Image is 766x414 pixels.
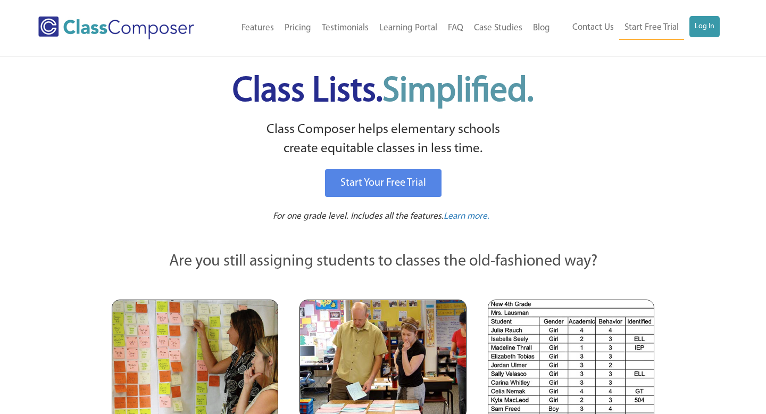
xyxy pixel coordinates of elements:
[340,178,426,188] span: Start Your Free Trial
[469,16,528,40] a: Case Studies
[112,250,654,274] p: Are you still assigning students to classes the old-fashioned way?
[444,212,489,221] span: Learn more.
[374,16,443,40] a: Learning Portal
[279,16,317,40] a: Pricing
[317,16,374,40] a: Testimonials
[219,16,555,40] nav: Header Menu
[325,169,442,197] a: Start Your Free Trial
[528,16,555,40] a: Blog
[619,16,684,40] a: Start Free Trial
[444,210,489,223] a: Learn more.
[567,16,619,39] a: Contact Us
[273,212,444,221] span: For one grade level. Includes all the features.
[689,16,720,37] a: Log In
[236,16,279,40] a: Features
[232,74,534,109] span: Class Lists.
[382,74,534,109] span: Simplified.
[38,16,194,39] img: Class Composer
[110,120,656,159] p: Class Composer helps elementary schools create equitable classes in less time.
[555,16,720,40] nav: Header Menu
[443,16,469,40] a: FAQ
